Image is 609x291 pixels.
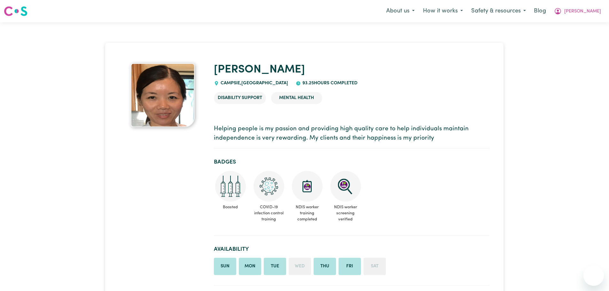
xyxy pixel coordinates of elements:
span: [PERSON_NAME] [564,8,601,15]
img: Amy [131,63,195,127]
a: Blog [530,4,550,18]
a: Careseekers logo [4,4,27,19]
span: 93.25 hours completed [301,81,357,86]
a: Amy's profile picture' [119,63,206,127]
li: Available on Thursday [314,258,336,275]
p: Helping people is my passion and providing high quality care to help individuals maintain indepen... [214,125,489,143]
img: Care and support worker has received booster dose of COVID-19 vaccination [215,171,246,202]
h2: Badges [214,159,489,165]
li: Available on Monday [239,258,261,275]
span: COVID-19 infection control training [252,202,285,225]
iframe: Button to launch messaging window [583,265,604,286]
a: [PERSON_NAME] [214,64,305,75]
li: Available on Sunday [214,258,236,275]
span: CAMPSIE , [GEOGRAPHIC_DATA] [219,81,288,86]
h2: Availability [214,246,489,253]
li: Available on Friday [339,258,361,275]
span: NDIS worker screening verified [329,202,362,225]
li: Mental Health [271,92,322,104]
li: Disability Support [214,92,266,104]
img: CS Academy: COVID-19 Infection Control Training course completed [254,171,284,202]
li: Available on Tuesday [264,258,286,275]
span: Boosted [214,202,247,213]
button: My Account [550,4,605,18]
button: About us [382,4,419,18]
li: Unavailable on Wednesday [289,258,311,275]
img: CS Academy: Introduction to NDIS Worker Training course completed [292,171,323,202]
span: NDIS worker training completed [291,202,324,225]
button: Safety & resources [467,4,530,18]
li: Unavailable on Saturday [363,258,386,275]
button: How it works [419,4,467,18]
img: Careseekers logo [4,5,27,17]
img: NDIS Worker Screening Verified [330,171,361,202]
